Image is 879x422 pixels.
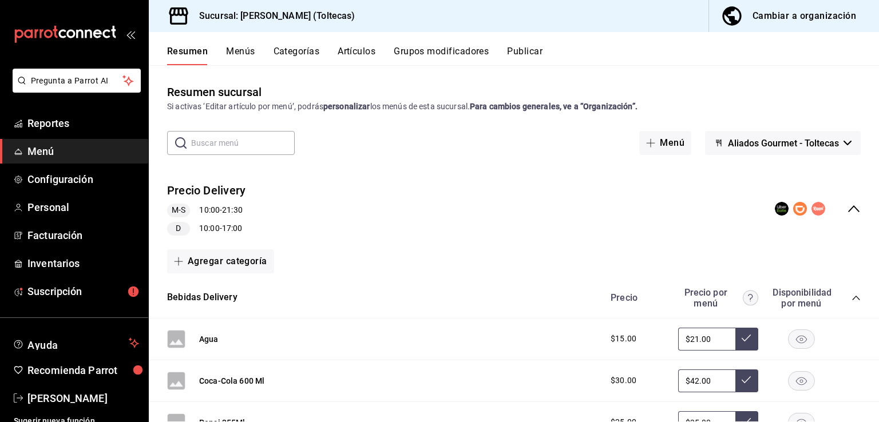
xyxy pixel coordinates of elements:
button: Grupos modificadores [394,46,489,65]
button: Coca-Cola 600 Ml [199,375,264,387]
button: Bebidas Delivery [167,291,237,304]
button: Aliados Gourmet - Toltecas [705,131,861,155]
span: $15.00 [611,333,636,345]
button: collapse-category-row [852,293,861,302]
button: Agua [199,333,219,345]
div: Si activas ‘Editar artículo por menú’, podrás los menús de esta sucursal. [167,101,861,113]
button: Menú [639,131,691,155]
div: Disponibilidad por menú [773,287,830,309]
span: $30.00 [611,375,636,387]
strong: personalizar [323,102,370,111]
span: Suscripción [27,284,139,299]
div: 10:00 - 17:00 [167,222,246,236]
button: Categorías [274,46,320,65]
span: Personal [27,200,139,215]
button: open_drawer_menu [126,30,135,39]
div: Precio [599,292,672,303]
span: M-S [167,204,190,216]
button: Menús [226,46,255,65]
div: collapse-menu-row [149,173,879,245]
div: Resumen sucursal [167,83,262,101]
span: Pregunta a Parrot AI [31,75,123,87]
input: Buscar menú [191,132,295,154]
div: navigation tabs [167,46,879,65]
span: Facturación [27,228,139,243]
a: Pregunta a Parrot AI [8,83,141,95]
button: Resumen [167,46,208,65]
span: Recomienda Parrot [27,363,139,378]
button: Artículos [338,46,375,65]
h3: Sucursal: [PERSON_NAME] (Toltecas) [190,9,355,23]
strong: Para cambios generales, ve a “Organización”. [470,102,638,111]
span: Reportes [27,116,139,131]
input: Sin ajuste [678,369,735,392]
span: Configuración [27,172,139,187]
span: D [171,222,185,234]
span: Ayuda [27,336,124,350]
div: 10:00 - 21:30 [167,204,246,217]
div: Precio por menú [678,287,758,309]
button: Precio Delivery [167,182,246,199]
span: [PERSON_NAME] [27,391,139,406]
div: Cambiar a organización [753,8,856,24]
button: Publicar [507,46,543,65]
span: Aliados Gourmet - Toltecas [728,138,839,149]
button: Pregunta a Parrot AI [13,69,141,93]
span: Menú [27,144,139,159]
span: Inventarios [27,256,139,271]
button: Agregar categoría [167,249,274,273]
input: Sin ajuste [678,328,735,351]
